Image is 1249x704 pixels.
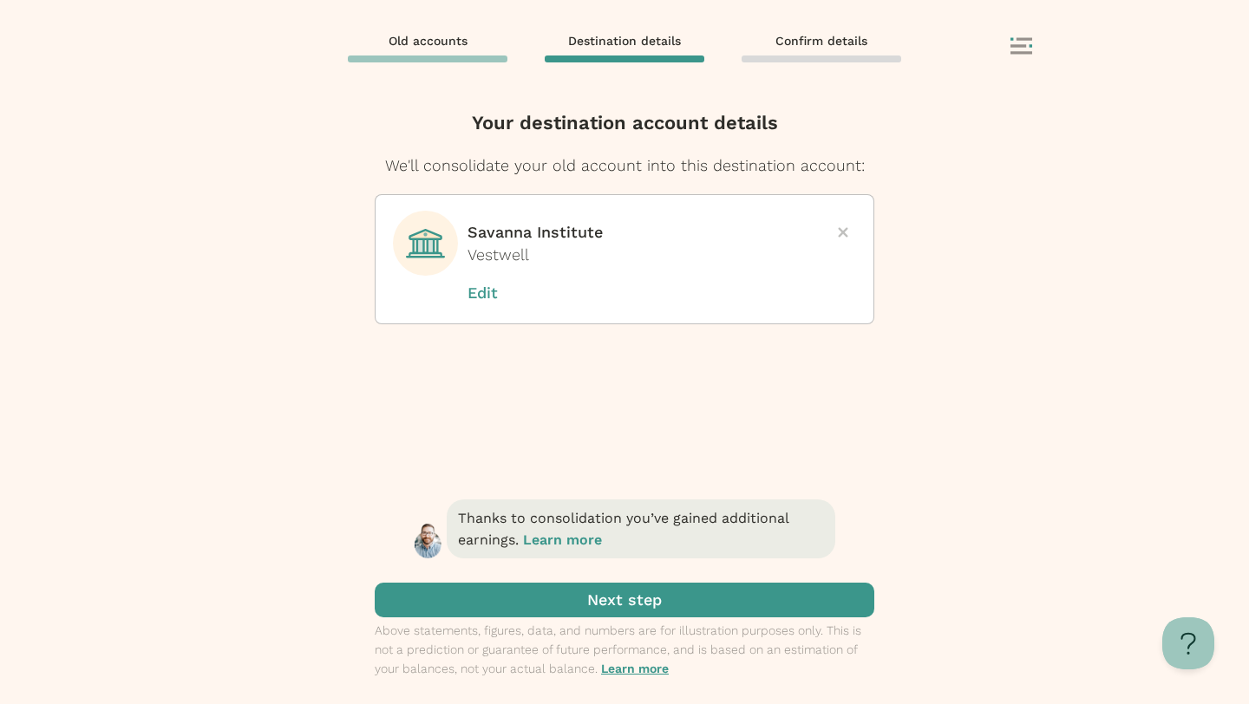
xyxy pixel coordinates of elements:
span: Destination details [568,33,681,49]
button: Edit [468,282,554,304]
img: Henry - retirement transfer assistant [415,524,441,558]
span: Thanks to consolidation you’ve gained additional earnings. [447,499,835,558]
h4: Your destination account details [375,109,874,137]
button: Learn more [523,531,602,548]
p: Above statements, figures, data, and numbers are for illustration purposes only. This is not a pr... [375,621,874,678]
iframe: Help Scout Beacon - Open [1162,617,1214,669]
span: Confirm details [775,33,867,49]
span: Vestwell [468,244,603,266]
button: Next step [375,583,874,617]
p: Savanna Institute [468,221,603,244]
a: Learn more [601,662,669,675]
div: We'll consolidate your old account into this destination account: [375,154,874,177]
span: Old accounts [389,33,468,49]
